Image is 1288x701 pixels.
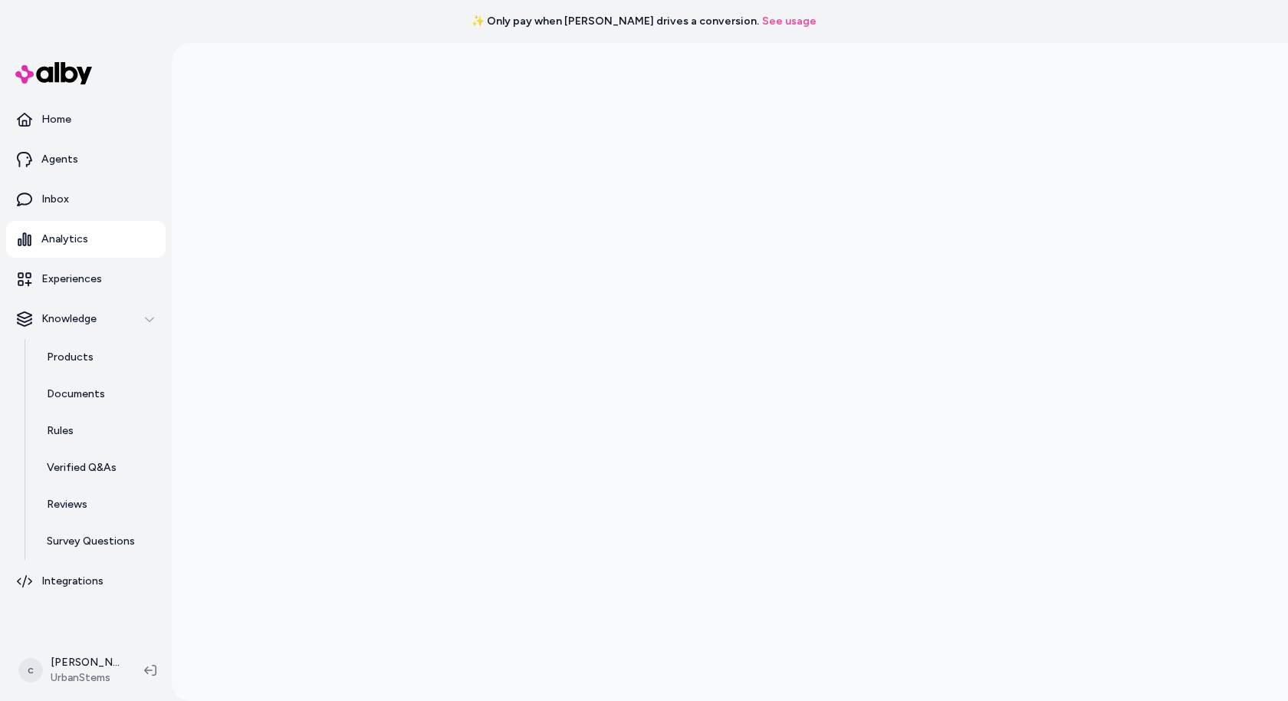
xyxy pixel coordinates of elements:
[47,534,135,549] p: Survey Questions
[6,181,166,218] a: Inbox
[6,141,166,178] a: Agents
[6,101,166,138] a: Home
[31,523,166,560] a: Survey Questions
[51,655,120,670] p: [PERSON_NAME]
[41,574,103,589] p: Integrations
[47,350,94,365] p: Products
[31,376,166,413] a: Documents
[41,232,88,247] p: Analytics
[41,152,78,167] p: Agents
[31,486,166,523] a: Reviews
[31,449,166,486] a: Verified Q&As
[51,670,120,686] span: UrbanStems
[41,112,71,127] p: Home
[41,311,97,327] p: Knowledge
[41,192,69,207] p: Inbox
[15,62,92,84] img: alby Logo
[31,339,166,376] a: Products
[41,272,102,287] p: Experiences
[9,646,132,695] button: c[PERSON_NAME]UrbanStems
[472,14,759,29] span: ✨ Only pay when [PERSON_NAME] drives a conversion.
[47,423,74,439] p: Rules
[6,261,166,298] a: Experiences
[6,563,166,600] a: Integrations
[47,460,117,476] p: Verified Q&As
[47,387,105,402] p: Documents
[47,497,87,512] p: Reviews
[6,301,166,337] button: Knowledge
[31,413,166,449] a: Rules
[6,221,166,258] a: Analytics
[18,658,43,683] span: c
[762,14,816,29] a: See usage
